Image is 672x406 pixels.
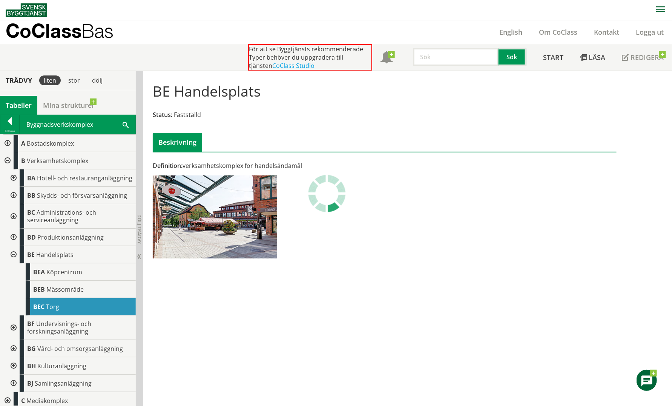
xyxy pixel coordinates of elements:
[37,344,123,353] span: Vård- och omsorgsanläggning
[27,344,36,353] span: BG
[572,44,614,71] a: Läsa
[33,268,45,276] span: BEA
[153,83,261,99] h1: BE Handelsplats
[248,44,372,71] div: För att se Byggtjänsts rekommenderade Typer behöver du uppgradera till tjänsten
[543,53,563,62] span: Start
[535,44,572,71] a: Start
[6,3,47,17] img: Svensk Byggtjänst
[272,62,315,70] a: CoClass Studio
[6,187,136,204] div: Gå till informationssidan för CoClass Studio
[491,28,531,37] a: English
[6,229,136,246] div: Gå till informationssidan för CoClass Studio
[0,128,19,134] div: Tillbaka
[153,133,202,152] div: Beskrivning
[27,320,91,335] span: Undervisnings- och forskningsanläggning
[6,26,114,35] p: CoClass
[36,251,74,259] span: Handelsplats
[46,303,59,311] span: Torg
[37,362,86,370] span: Kulturanläggning
[20,115,135,134] div: Byggnadsverkskomplex
[27,379,33,388] span: BJ
[153,161,183,170] span: Definition:
[21,397,25,405] span: C
[499,48,526,66] button: Sök
[27,157,88,165] span: Verksamhetskomplex
[39,75,61,85] div: liten
[27,320,35,328] span: BF
[174,111,201,119] span: Fastställd
[37,174,132,182] span: Hotell- och restauranganläggning
[631,53,664,62] span: Redigera
[27,174,35,182] span: BA
[12,281,136,298] div: Gå till informationssidan för CoClass Studio
[12,298,136,315] div: Gå till informationssidan för CoClass Studio
[380,52,393,64] span: Notifikationer
[35,379,92,388] span: Samlingsanläggning
[6,246,136,315] div: Gå till informationssidan för CoClass Studio
[26,397,68,405] span: Mediakomplex
[123,120,129,128] span: Sök i tabellen
[628,28,672,37] a: Logga ut
[153,175,277,258] img: be-handelsplats.jpg
[614,44,672,71] a: Redigera
[33,285,45,294] span: BEB
[27,191,35,200] span: BB
[27,208,96,224] span: Administrations- och serviceanläggning
[136,214,143,244] span: Dölj trädvy
[6,340,136,357] div: Gå till informationssidan för CoClass Studio
[12,263,136,281] div: Gå till informationssidan för CoClass Studio
[153,111,172,119] span: Status:
[37,191,127,200] span: Skydds- och försvarsanläggning
[6,204,136,229] div: Gå till informationssidan för CoClass Studio
[6,315,136,340] div: Gå till informationssidan för CoClass Studio
[531,28,586,37] a: Om CoClass
[37,233,104,241] span: Produktionsanläggning
[6,20,130,44] a: CoClassBas
[27,208,35,217] span: BC
[586,28,628,37] a: Kontakt
[6,375,136,392] div: Gå till informationssidan för CoClass Studio
[413,48,499,66] input: Sök
[21,157,25,165] span: B
[6,169,136,187] div: Gå till informationssidan för CoClass Studio
[21,139,25,148] span: A
[27,139,74,148] span: Bostadskomplex
[6,357,136,375] div: Gå till informationssidan för CoClass Studio
[33,303,44,311] span: BEC
[27,233,36,241] span: BD
[46,285,84,294] span: Mässområde
[46,268,82,276] span: Köpcentrum
[64,75,84,85] div: stor
[81,20,114,42] span: Bas
[37,96,100,115] a: Mina strukturer
[2,76,36,85] div: Trädvy
[87,75,107,85] div: dölj
[153,161,458,170] div: verksamhetskomplex för handelsändamål
[27,251,35,259] span: BE
[308,175,346,212] img: Laddar
[27,362,36,370] span: BH
[589,53,605,62] span: Läsa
